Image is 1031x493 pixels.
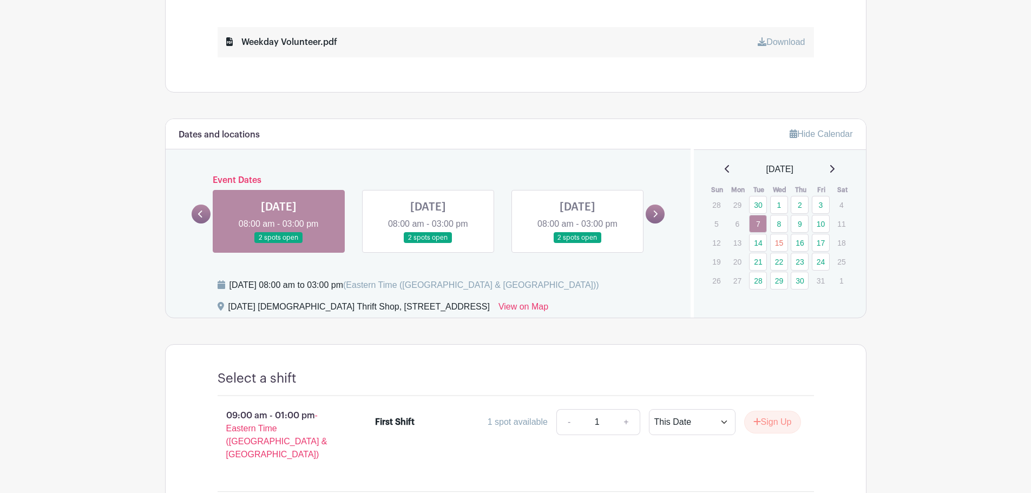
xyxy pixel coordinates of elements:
[766,163,793,176] span: [DATE]
[707,272,725,289] p: 26
[770,272,788,290] a: 29
[812,234,830,252] a: 17
[812,215,830,233] a: 10
[791,215,809,233] a: 9
[791,272,809,290] a: 30
[226,36,337,49] div: Weekday Volunteer.pdf
[770,234,788,252] a: 15
[728,234,746,251] p: 13
[728,272,746,289] p: 27
[728,185,749,195] th: Mon
[728,196,746,213] p: 29
[707,253,725,270] p: 19
[832,185,853,195] th: Sat
[728,215,746,232] p: 6
[707,196,725,213] p: 28
[749,253,767,271] a: 21
[832,234,850,251] p: 18
[770,253,788,271] a: 22
[812,196,830,214] a: 3
[228,300,490,318] div: [DATE] [DEMOGRAPHIC_DATA] Thrift Shop, [STREET_ADDRESS]
[748,185,770,195] th: Tue
[744,411,801,433] button: Sign Up
[498,300,548,318] a: View on Map
[728,253,746,270] p: 20
[226,411,327,459] span: - Eastern Time ([GEOGRAPHIC_DATA] & [GEOGRAPHIC_DATA])
[707,234,725,251] p: 12
[343,280,599,290] span: (Eastern Time ([GEOGRAPHIC_DATA] & [GEOGRAPHIC_DATA]))
[770,185,791,195] th: Wed
[790,185,811,195] th: Thu
[200,405,358,465] p: 09:00 am - 01:00 pm
[832,272,850,289] p: 1
[812,253,830,271] a: 24
[811,185,832,195] th: Fri
[749,215,767,233] a: 7
[770,215,788,233] a: 8
[832,215,850,232] p: 11
[770,196,788,214] a: 1
[758,37,805,47] a: Download
[791,234,809,252] a: 16
[179,130,260,140] h6: Dates and locations
[488,416,548,429] div: 1 spot available
[812,272,830,289] p: 31
[707,185,728,195] th: Sun
[749,234,767,252] a: 14
[613,409,640,435] a: +
[832,196,850,213] p: 4
[790,129,852,139] a: Hide Calendar
[707,215,725,232] p: 5
[211,175,646,186] h6: Event Dates
[791,253,809,271] a: 23
[749,196,767,214] a: 30
[218,371,297,386] h4: Select a shift
[791,196,809,214] a: 2
[832,253,850,270] p: 25
[556,409,581,435] a: -
[749,272,767,290] a: 28
[229,279,599,292] div: [DATE] 08:00 am to 03:00 pm
[375,416,415,429] div: First Shift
